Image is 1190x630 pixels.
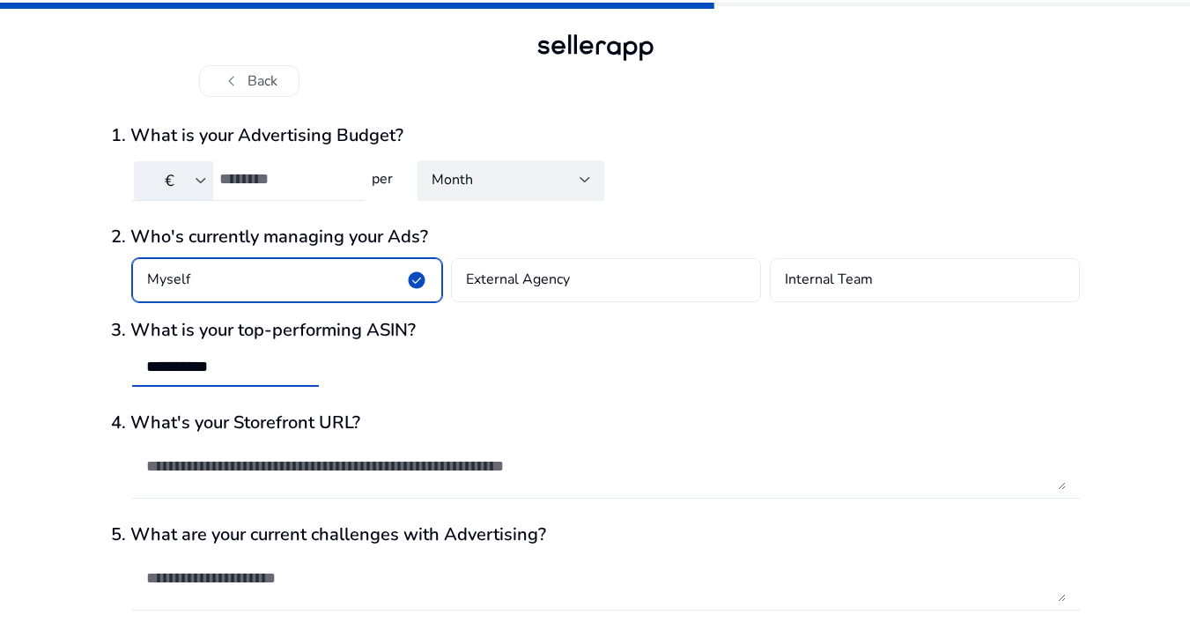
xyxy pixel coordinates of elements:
[199,65,299,97] button: chevron_leftBack
[406,270,427,291] span: check_circle
[111,320,1080,341] h3: 3. What is your top-performing ASIN?
[111,226,1080,248] h3: 2. Who's currently managing your Ads?
[466,270,570,291] h4: External Agency
[111,524,1080,545] h3: 5. What are your current challenges with Advertising?
[432,170,473,189] span: Month
[165,170,174,191] span: €
[785,270,873,291] h4: Internal Team
[111,412,1080,434] h3: 4. What's your Storefront URL?
[221,70,242,92] span: chevron_left
[147,270,190,291] h4: Myself
[111,125,1080,146] h3: 1. What is your Advertising Budget?
[365,171,396,188] h4: per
